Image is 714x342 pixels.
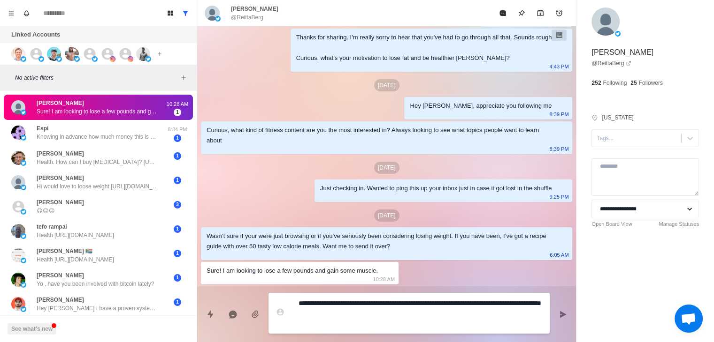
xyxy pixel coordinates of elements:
[410,101,552,111] div: Hey [PERSON_NAME], appreciate you following me
[374,79,399,91] p: [DATE]
[207,266,378,276] div: Sure! I am looking to lose a few pounds and gain some muscle.
[11,297,25,311] img: picture
[11,248,25,262] img: picture
[549,61,568,72] p: 4:43 PM
[128,56,133,62] img: picture
[38,56,44,62] img: picture
[174,177,181,184] span: 1
[4,6,19,21] button: Menu
[37,198,84,207] p: [PERSON_NAME]
[37,174,84,182] p: [PERSON_NAME]
[37,223,67,231] p: tefo rampai
[37,304,159,312] p: Hey [PERSON_NAME] I have a proven system by which you can build an untouchable brand and bring in...
[11,100,25,114] img: picture
[549,192,568,202] p: 9:25 PM
[37,247,92,255] p: [PERSON_NAME] 🇿🇦
[74,56,80,62] img: picture
[531,4,550,22] button: Archive
[37,133,159,141] p: Knowing in advance how much money this is going to cost. Being on disability has caused a cash fl...
[231,13,263,22] p: @ReittaBerg
[11,273,25,287] img: picture
[21,233,26,239] img: picture
[549,109,568,119] p: 8:39 PM
[374,162,399,174] p: [DATE]
[21,110,26,115] img: picture
[246,305,265,324] button: Add media
[553,305,572,324] button: Send message
[11,151,25,165] img: picture
[21,160,26,166] img: picture
[110,56,115,62] img: picture
[512,4,531,22] button: Pin
[56,56,62,62] img: picture
[174,250,181,257] span: 1
[320,183,552,193] div: Just checking in. Wanted to ping this up your inbox just in case it got lost in the shuffle
[615,31,621,37] img: picture
[215,16,221,22] img: picture
[11,224,25,238] img: picture
[201,305,220,324] button: Quick replies
[550,250,568,260] p: 6:05 AM
[207,231,552,252] div: Wasn’t sure if your were just browsing or if you’ve seriously been considering losing weight. If ...
[37,99,84,107] p: [PERSON_NAME]
[374,209,399,222] p: [DATE]
[8,323,56,335] button: See what's new
[493,4,512,22] button: Mark as read
[591,47,653,58] p: [PERSON_NAME]
[591,7,620,36] img: picture
[19,6,34,21] button: Notifications
[603,79,627,87] p: Following
[21,185,26,190] img: picture
[178,72,189,83] button: Add filters
[37,296,84,304] p: [PERSON_NAME]
[92,56,98,62] img: picture
[21,209,26,215] img: picture
[21,135,26,141] img: picture
[163,6,178,21] button: Board View
[591,79,601,87] p: 252
[178,6,193,21] button: Show all conversations
[591,59,631,67] a: @ReittaBerg
[174,152,181,160] span: 1
[174,134,181,142] span: 1
[223,305,242,324] button: Reply with AI
[11,126,25,140] img: picture
[231,5,278,13] p: [PERSON_NAME]
[37,271,84,280] p: [PERSON_NAME]
[296,32,552,63] div: Thanks for sharing. I'm really sorry to hear that you've had to go through all that. Sounds rough...
[37,280,154,288] p: Yo , have you been involved with bitcoin lately?
[154,48,165,59] button: Add account
[591,220,632,228] a: Open Board View
[174,225,181,233] span: 1
[37,149,84,158] p: [PERSON_NAME]
[550,4,568,22] button: Add reminder
[373,274,394,284] p: 10:28 AM
[639,79,663,87] p: Followers
[166,100,189,108] p: 10:28 AM
[15,74,178,82] p: No active filters
[549,144,568,154] p: 8:39 PM
[21,306,26,312] img: picture
[37,255,114,264] p: Health [URL][DOMAIN_NAME]
[65,47,79,61] img: picture
[174,201,181,208] span: 3
[37,182,159,191] p: Hi would love to loose weight [URL][DOMAIN_NAME]
[207,125,552,146] div: Curious, what kind of fitness content are you the most interested in? Always looking to see what ...
[630,79,637,87] p: 25
[11,175,25,189] img: picture
[174,274,181,282] span: 1
[37,107,159,116] p: Sure! I am looking to lose a few pounds and gain some muscle.
[146,56,151,62] img: picture
[136,47,150,61] img: picture
[21,258,26,263] img: picture
[21,282,26,288] img: picture
[11,47,25,61] img: picture
[174,109,181,116] span: 1
[37,124,48,133] p: Espi
[47,47,61,61] img: picture
[174,298,181,306] span: 1
[11,30,60,39] p: Linked Accounts
[659,220,699,228] a: Manage Statuses
[37,207,55,215] p: ☹☹☹
[205,6,220,21] img: picture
